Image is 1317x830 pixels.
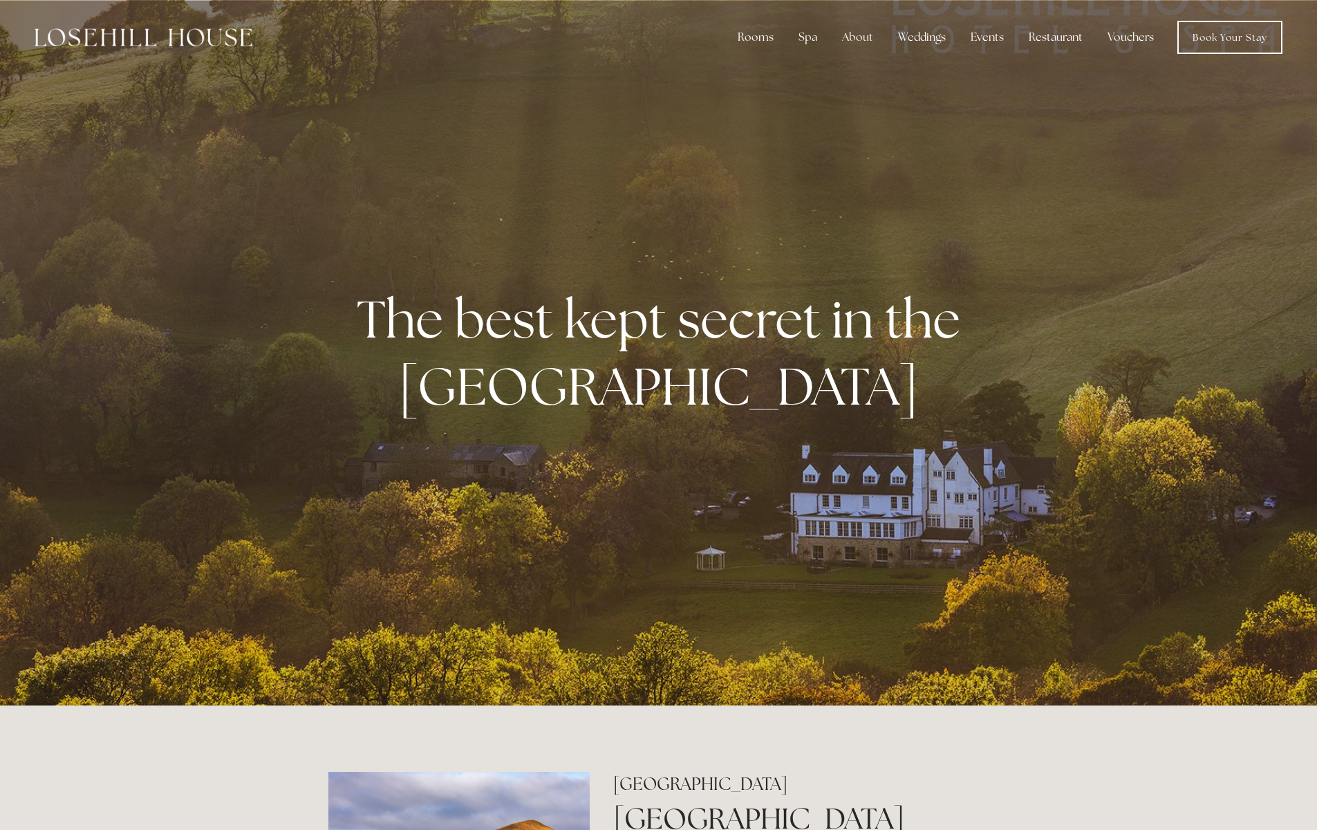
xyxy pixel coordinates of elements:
strong: The best kept secret in the [GEOGRAPHIC_DATA] [357,285,971,421]
div: About [831,24,884,51]
a: Book Your Stay [1177,21,1282,54]
div: Weddings [887,24,957,51]
h2: [GEOGRAPHIC_DATA] [613,772,989,796]
div: Restaurant [1018,24,1094,51]
div: Events [960,24,1015,51]
div: Spa [787,24,828,51]
img: Losehill House [35,28,252,46]
a: Vouchers [1096,24,1165,51]
div: Rooms [727,24,785,51]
